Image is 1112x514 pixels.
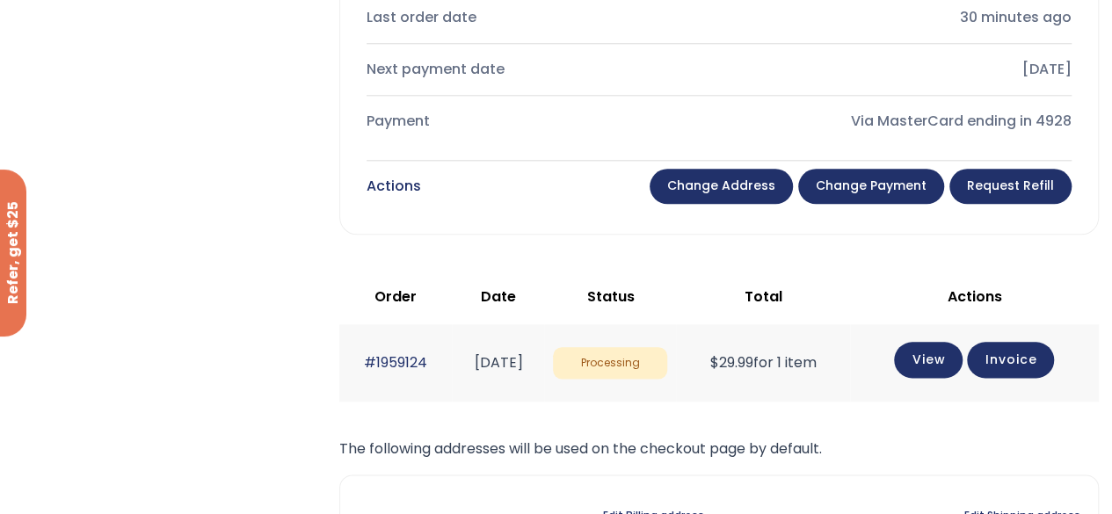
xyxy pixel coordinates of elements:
[364,352,427,373] a: #1959124
[745,286,782,307] span: Total
[481,286,516,307] span: Date
[339,437,1099,461] p: The following addresses will be used on the checkout page by default.
[733,5,1072,30] div: 30 minutes ago
[367,5,705,30] div: Last order date
[650,169,793,204] a: Change address
[733,109,1072,134] div: Via MasterCard ending in 4928
[367,174,421,199] div: Actions
[947,286,1001,307] span: Actions
[586,286,634,307] span: Status
[367,109,705,134] div: Payment
[733,57,1072,82] div: [DATE]
[894,342,963,378] a: View
[676,324,850,401] td: for 1 item
[949,169,1072,204] a: Request Refill
[967,342,1054,378] a: Invoice
[798,169,944,204] a: Change payment
[553,347,667,380] span: Processing
[374,286,417,307] span: Order
[474,352,522,373] time: [DATE]
[367,57,705,82] div: Next payment date
[710,352,719,373] span: $
[710,352,753,373] span: 29.99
